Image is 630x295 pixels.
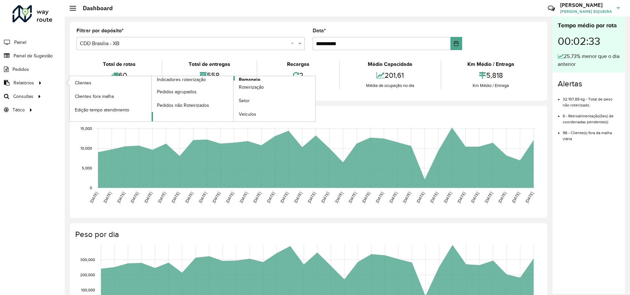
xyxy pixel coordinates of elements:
text: [DATE] [402,191,412,204]
text: [DATE] [279,191,289,204]
text: 200,000 [80,273,95,277]
button: Choose Date [451,37,462,50]
h4: Peso por dia [75,230,541,239]
text: [DATE] [320,191,330,204]
div: Média de ocupação no dia [341,82,439,89]
div: 25,73% menor que o dia anterior [558,52,620,68]
text: [DATE] [89,191,99,204]
label: Data [313,27,326,35]
span: [PERSON_NAME] SIQUEIRA [560,9,612,15]
text: [DATE] [157,191,167,204]
text: [DATE] [375,191,384,204]
text: [DATE] [252,191,262,204]
span: Veículos [239,111,256,118]
div: Total de entregas [164,60,255,68]
a: Contato Rápido [544,1,558,15]
text: [DATE] [307,191,316,204]
text: [DATE] [171,191,180,204]
span: Roteirização [239,84,264,91]
h2: Dashboard [76,5,113,12]
a: Romaneio [152,76,316,121]
span: Edição tempo atendimento [75,106,129,113]
div: Km Médio / Entrega [443,60,539,68]
span: Painel [14,39,26,46]
span: Setor [239,97,250,104]
div: 00:02:33 [558,30,620,52]
text: [DATE] [443,191,453,204]
div: Recargas [259,60,337,68]
div: Km Médio / Entrega [443,82,539,89]
a: Setor [234,94,315,107]
text: [DATE] [116,191,126,204]
text: [DATE] [457,191,466,204]
a: Clientes [70,76,151,89]
a: Indicadores roteirização [70,76,234,121]
label: Filtrar por depósito [77,27,124,35]
text: [DATE] [211,191,221,204]
text: [DATE] [429,191,439,204]
span: Pedidos não Roteirizados [157,102,209,109]
text: [DATE] [484,191,493,204]
text: [DATE] [497,191,507,204]
span: Pedidos agrupados [157,88,197,95]
div: 201,61 [341,68,439,82]
text: 10,000 [80,146,92,150]
text: 5,000 [82,166,92,170]
span: Clear all [291,40,297,47]
text: [DATE] [334,191,344,204]
li: 6 - Retroalimentação(ões) de coordenadas pendente(s) [563,108,620,125]
span: Indicadores roteirização [157,76,206,83]
text: [DATE] [130,191,139,204]
text: 0 [90,186,92,190]
div: 558 [164,68,255,82]
div: 5,818 [443,68,539,82]
text: [DATE] [225,191,235,204]
span: Romaneio [239,76,260,83]
h3: [PERSON_NAME] [560,2,612,8]
li: 98 - Cliente(s) fora da malha viária [563,125,620,142]
a: Roteirização [234,81,315,94]
div: Tempo médio por rota [558,21,620,30]
span: Pedidos [13,66,29,73]
div: 60 [78,68,160,82]
text: [DATE] [361,191,371,204]
span: Clientes [75,79,91,86]
span: Painel de Sugestão [14,52,53,59]
span: Clientes fora malha [75,93,114,100]
span: Tático [13,106,25,113]
a: Pedidos agrupados [152,85,234,98]
text: 300,000 [80,257,95,262]
span: Relatórios [14,79,34,86]
text: [DATE] [293,191,303,204]
li: 32.157,89 kg - Total de peso não roteirizado [563,91,620,108]
text: 15,000 [80,127,92,131]
div: Média Capacidade [341,60,439,68]
text: [DATE] [184,191,194,204]
h4: Alertas [558,79,620,89]
text: [DATE] [198,191,207,204]
text: [DATE] [416,191,425,204]
text: [DATE] [470,191,480,204]
text: [DATE] [143,191,153,204]
text: [DATE] [266,191,275,204]
a: Clientes fora malha [70,90,151,103]
text: [DATE] [524,191,534,204]
a: Veículos [234,108,315,121]
a: Pedidos não Roteirizados [152,99,234,112]
text: [DATE] [348,191,357,204]
text: [DATE] [511,191,520,204]
a: Edição tempo atendimento [70,103,151,116]
text: [DATE] [103,191,112,204]
text: [DATE] [389,191,398,204]
div: 2 [259,68,337,82]
div: Total de rotas [78,60,160,68]
text: 100,000 [81,288,95,292]
span: Consultas [13,93,33,100]
text: [DATE] [239,191,248,204]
